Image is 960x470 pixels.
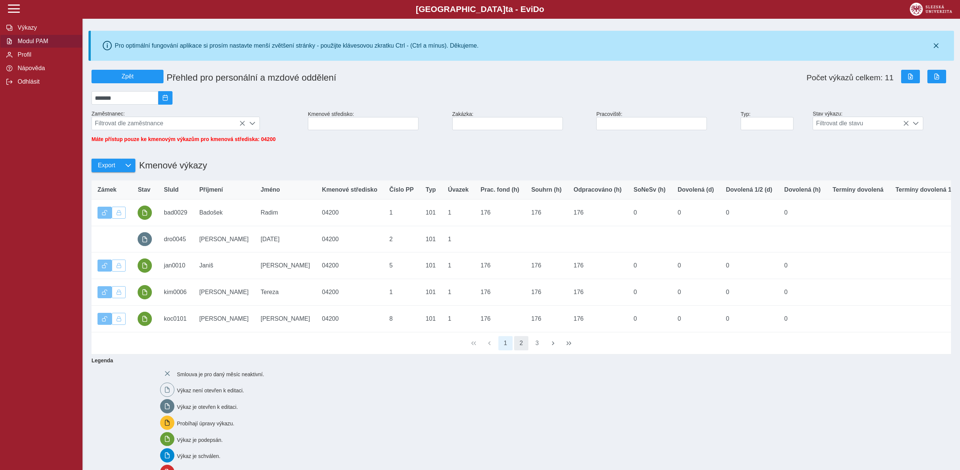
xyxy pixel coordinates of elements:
span: Jméno [261,186,280,193]
td: 1 [442,305,474,332]
button: 2025/09 [158,91,172,105]
td: 176 [475,200,525,226]
div: Pro optimální fungování aplikace si prosím nastavte menší zvětšení stránky - použijte klávesovou ... [115,42,478,49]
span: Kmenové středisko [322,186,378,193]
span: Export [98,162,115,169]
span: Výkaz je otevřen k editaci. [177,404,238,410]
span: Termíny dovolená [832,186,883,193]
span: Dovolená (d) [678,186,714,193]
b: [GEOGRAPHIC_DATA] a - Evi [22,5,937,14]
td: 0 [628,200,672,226]
td: 1 [442,279,474,306]
td: 04200 [316,252,384,279]
td: 04200 [316,200,384,226]
td: 0 [720,200,778,226]
span: Filtrovat dle stavu [813,117,909,130]
td: 2 [383,226,420,252]
td: 0 [720,279,778,306]
span: Odhlásit [15,78,76,85]
span: Počet výkazů celkem: 11 [807,73,894,82]
td: 0 [778,200,826,226]
button: podepsáno [138,285,152,299]
td: 1 [383,279,420,306]
td: [PERSON_NAME] [255,305,316,332]
span: Termíny dovolená 1/2 [895,186,956,193]
span: SluId [164,186,178,193]
td: [PERSON_NAME] [193,279,255,306]
td: 8 [383,305,420,332]
button: 1 [498,336,513,350]
td: 1 [442,226,474,252]
td: 0 [778,305,826,332]
span: Výkaz je schválen. [177,453,220,459]
td: 176 [568,305,628,332]
span: t [505,5,508,14]
td: 1 [442,252,474,279]
button: 2 [514,336,528,350]
button: podepsáno [138,312,152,326]
button: Uzamknout lze pouze výkaz, který je podepsán a schválen. [112,207,126,219]
td: 176 [475,279,525,306]
td: 176 [525,279,568,306]
button: Výkaz je odemčen. [97,286,112,298]
td: 0 [672,279,720,306]
td: 0 [628,252,672,279]
div: Pracoviště: [593,108,738,133]
td: [DATE] [255,226,316,252]
td: 0 [628,279,672,306]
div: Stav výkazu: [810,108,954,133]
td: 101 [420,252,442,279]
span: Souhrn (h) [531,186,562,193]
b: Legenda [88,354,948,366]
td: 176 [525,305,568,332]
td: 0 [778,279,826,306]
td: dro0045 [158,226,193,252]
td: 176 [475,305,525,332]
td: 0 [720,252,778,279]
span: SoNeSv (h) [634,186,666,193]
td: Janiš [193,252,255,279]
td: 101 [420,279,442,306]
span: Úvazek [448,186,468,193]
button: Zpět [91,70,163,83]
td: Radim [255,200,316,226]
td: 0 [672,200,720,226]
span: Dovolená (h) [784,186,820,193]
span: Smlouva je pro daný měsíc neaktivní. [177,371,264,377]
span: Zámek [97,186,117,193]
span: Filtrovat dle zaměstnance [92,117,245,130]
span: Profil [15,51,76,58]
td: 0 [778,252,826,279]
button: Výkaz je odemčen. [97,313,112,325]
td: 5 [383,252,420,279]
div: Kmenové středisko: [305,108,449,133]
span: Stav [138,186,150,193]
img: logo_web_su.png [910,3,952,16]
td: bad0029 [158,200,193,226]
button: podepsáno [138,258,152,273]
h1: Kmenové výkazy [135,156,207,174]
button: Výkaz je odemčen. [97,260,112,272]
button: Export do PDF [927,70,946,83]
td: 101 [420,305,442,332]
div: Typ: [738,108,810,133]
div: Zakázka: [449,108,594,133]
h1: Přehled pro personální a mzdové oddělení [163,69,596,86]
span: Výkazy [15,24,76,31]
button: Výkaz je odemčen. [97,207,112,219]
td: Tereza [255,279,316,306]
td: 04200 [316,226,384,252]
span: Příjmení [199,186,223,193]
td: 176 [568,252,628,279]
span: Zpět [95,73,160,80]
span: Máte přístup pouze ke kmenovým výkazům pro kmenová střediska: 04200 [91,136,276,142]
span: Odpracováno (h) [574,186,622,193]
td: [PERSON_NAME] [193,226,255,252]
span: Probíhají úpravy výkazu. [177,420,234,426]
div: Zaměstnanec: [88,108,305,133]
button: Uzamknout lze pouze výkaz, který je podepsán a schválen. [112,313,126,325]
span: Číslo PP [389,186,414,193]
button: podepsáno [138,206,152,220]
td: kim0006 [158,279,193,306]
span: Modul PAM [15,38,76,45]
